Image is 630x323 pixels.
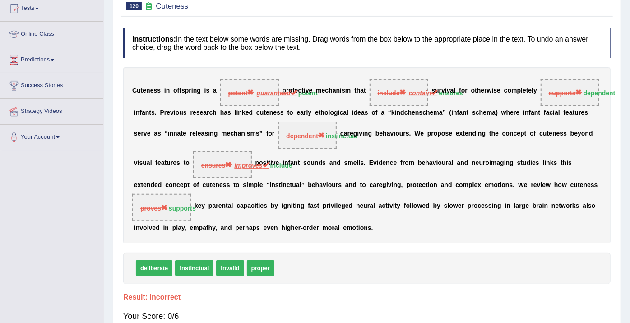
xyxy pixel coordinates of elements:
[468,130,472,137] b: n
[350,130,353,137] b: e
[295,87,298,94] b: e
[465,87,467,94] b: r
[213,87,217,94] b: a
[241,130,245,137] b: n
[183,130,186,137] b: e
[528,87,532,94] b: e
[154,130,157,137] b: a
[193,109,196,116] b: e
[379,130,383,137] b: e
[365,109,368,116] b: s
[134,109,136,116] b: i
[155,109,157,116] b: .
[316,87,321,94] b: m
[177,130,181,137] b: a
[132,35,176,43] b: Instructions:
[449,109,452,116] b: (
[336,87,340,94] b: n
[197,87,201,94] b: g
[277,109,280,116] b: s
[301,87,304,94] b: t
[546,109,550,116] b: a
[165,130,168,137] b: “
[167,109,170,116] b: e
[495,130,499,137] b: e
[340,109,343,116] b: c
[149,109,151,116] b: t
[201,130,205,137] b: a
[533,87,537,94] b: y
[209,109,213,116] b: c
[453,109,457,116] b: n
[203,109,207,116] b: a
[357,87,361,94] b: h
[190,109,193,116] b: r
[492,87,494,94] b: i
[236,109,238,116] b: i
[450,87,454,94] b: a
[306,109,308,116] b: l
[136,109,140,116] b: n
[395,130,399,137] b: o
[164,109,167,116] b: r
[575,109,579,116] b: u
[181,87,185,94] b: s
[359,130,362,137] b: v
[190,130,192,137] b: r
[437,130,441,137] b: p
[315,109,319,116] b: e
[514,109,516,116] b: r
[463,130,465,137] b: t
[342,87,345,94] b: s
[467,109,469,116] b: t
[553,109,555,116] b: i
[390,130,394,137] b: v
[319,109,321,116] b: t
[481,87,484,94] b: e
[292,87,295,94] b: t
[181,130,183,137] b: t
[427,130,431,137] b: p
[352,109,354,116] b: i
[521,87,523,94] b: l
[137,87,141,94] b: u
[484,87,486,94] b: r
[220,109,224,116] b: h
[525,109,529,116] b: n
[322,87,325,94] b: e
[434,130,438,137] b: o
[134,130,138,137] b: s
[397,109,401,116] b: n
[538,109,541,116] b: t
[489,130,491,137] b: t
[581,109,585,116] b: e
[406,130,409,137] b: s
[132,87,137,94] b: C
[230,130,234,137] b: c
[534,109,538,116] b: n
[192,130,196,137] b: e
[523,109,525,116] b: i
[286,87,288,94] b: r
[289,109,293,116] b: o
[179,87,181,94] b: f
[399,130,403,137] b: u
[304,109,306,116] b: r
[156,2,188,10] small: Cuteness
[579,109,581,116] b: r
[343,109,347,116] b: a
[456,130,459,137] b: e
[501,109,506,116] b: w
[250,130,256,137] b: m
[207,109,209,116] b: r
[479,109,483,116] b: h
[584,89,616,97] strong: dependent
[486,109,492,116] b: m
[189,87,191,94] b: r
[506,109,510,116] b: h
[565,109,569,116] b: e
[445,130,449,137] b: s
[497,87,500,94] b: e
[443,109,446,116] b: ”
[264,109,266,116] b: t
